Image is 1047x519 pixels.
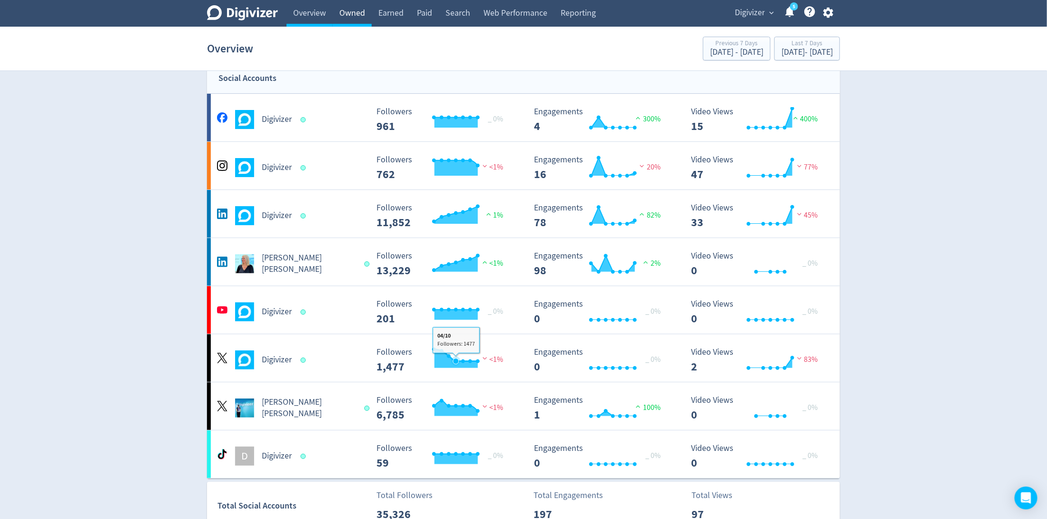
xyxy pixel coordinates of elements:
img: negative-performance.svg [795,210,804,218]
img: negative-performance.svg [480,355,490,362]
svg: Followers 59 [372,444,515,469]
svg: Video Views 2 [687,348,830,373]
a: Digivizer undefinedDigivizer Followers 11,852 Followers 11,852 1% Engagements 78 Engagements 78 8... [207,190,840,238]
span: Data last synced: 8 Oct 2025, 4:02am (AEDT) [301,117,309,122]
a: 5 [790,2,798,10]
img: positive-performance.svg [637,210,647,218]
h5: Digivizer [262,210,292,221]
svg: Engagements 1 [529,396,672,421]
img: negative-performance.svg [480,162,490,170]
div: [DATE] - [DATE] [781,48,833,57]
span: _ 0% [645,307,661,316]
div: Previous 7 Days [710,40,763,48]
a: Digivizer undefinedDigivizer Followers 762 Followers 762 <1% Engagements 16 Engagements 16 20% Vi... [207,142,840,190]
svg: Video Views 0 [687,299,830,325]
svg: Video Views 0 [687,444,830,469]
span: _ 0% [488,307,504,316]
span: <1% [480,162,504,172]
a: Digivizer undefinedDigivizer Followers 1,477 Followers 1,477 <1% Engagements 0 Engagements 0 _ 0%... [207,334,840,382]
img: negative-performance.svg [795,355,804,362]
svg: Engagements 0 [529,348,672,373]
svg: Followers 961 [372,107,515,132]
img: Digivizer undefined [235,206,254,225]
svg: Engagements 16 [529,155,672,180]
span: 82% [637,210,661,220]
span: 300% [633,114,661,124]
span: _ 0% [488,114,504,124]
img: Digivizer undefined [235,350,254,369]
span: 1% [484,210,504,220]
img: Digivizer undefined [235,302,254,321]
h5: [PERSON_NAME] [PERSON_NAME] [262,252,356,275]
svg: Video Views 0 [687,251,830,277]
a: Digivizer undefinedDigivizer Followers 201 Followers 201 _ 0% Engagements 0 Engagements 0 _ 0% Vi... [207,286,840,334]
p: Total Views [691,489,746,502]
span: _ 0% [803,259,818,268]
span: 20% [637,162,661,172]
span: _ 0% [645,355,661,364]
h1: Overview [207,33,253,64]
h5: Digivizer [262,114,292,125]
span: Data last synced: 8 Oct 2025, 4:02am (AEDT) [301,454,309,459]
div: D [235,447,254,466]
svg: Followers 11,852 [372,203,515,229]
span: Digivizer [735,5,765,20]
img: Emma Lo Russo undefined [235,254,254,273]
svg: Followers 6,785 [372,396,515,421]
span: <1% [480,355,504,364]
p: Total Engagements [533,489,603,502]
img: positive-performance.svg [641,259,651,266]
span: 77% [795,162,818,172]
svg: Followers 13,229 [372,251,515,277]
svg: Engagements 98 [529,251,672,277]
span: Data last synced: 8 Oct 2025, 4:02am (AEDT) [301,213,309,219]
img: positive-performance.svg [480,259,490,266]
span: _ 0% [803,307,818,316]
a: Emma Lo Russo undefined[PERSON_NAME] [PERSON_NAME] Followers 13,229 Followers 13,229 <1% Engageme... [207,238,840,286]
h5: Digivizer [262,450,292,462]
div: Open Intercom Messenger [1015,487,1037,509]
svg: Video Views 0 [687,396,830,421]
div: Last 7 Days [781,40,833,48]
span: Data last synced: 7 Oct 2025, 11:02pm (AEDT) [301,309,309,315]
img: negative-performance.svg [480,403,490,410]
span: Data last synced: 8 Oct 2025, 4:02am (AEDT) [301,165,309,170]
span: 400% [791,114,818,124]
span: <1% [480,259,504,268]
span: _ 0% [803,451,818,460]
img: negative-performance.svg [637,162,647,170]
img: negative-performance.svg [795,162,804,170]
svg: Video Views 47 [687,155,830,180]
span: 45% [795,210,818,220]
div: Total Social Accounts [218,499,370,513]
a: Digivizer undefinedDigivizer Followers 961 Followers 961 _ 0% Engagements 4 Engagements 4 300% Vi... [207,94,840,141]
text: 5 [793,3,795,10]
svg: Engagements 0 [529,444,672,469]
h5: [PERSON_NAME] [PERSON_NAME] [262,397,356,419]
h5: Digivizer [262,306,292,318]
svg: Video Views 33 [687,203,830,229]
div: [DATE] - [DATE] [710,48,763,57]
div: Social Accounts [218,71,277,85]
svg: Followers 201 [372,299,515,325]
span: 2% [641,259,661,268]
svg: Followers 1,477 [372,348,515,373]
img: positive-performance.svg [484,210,494,218]
p: Total Followers [376,489,433,502]
h5: Digivizer [262,162,292,173]
span: Data last synced: 7 Oct 2025, 9:02pm (AEDT) [364,261,372,267]
svg: Video Views 15 [687,107,830,132]
button: Digivizer [731,5,776,20]
span: Data last synced: 7 Oct 2025, 10:02pm (AEDT) [364,406,372,411]
span: 83% [795,355,818,364]
span: <1% [480,403,504,412]
img: Digivizer undefined [235,158,254,177]
img: Emma Lo Russo undefined [235,399,254,418]
svg: Engagements 4 [529,107,672,132]
svg: Engagements 0 [529,299,672,325]
span: _ 0% [645,451,661,460]
span: Data last synced: 8 Oct 2025, 3:02am (AEDT) [301,358,309,363]
img: positive-performance.svg [791,114,800,121]
img: Digivizer undefined [235,110,254,129]
a: DDigivizer Followers 59 Followers 59 _ 0% Engagements 0 Engagements 0 _ 0% Video Views 0 Video Vi... [207,430,840,478]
